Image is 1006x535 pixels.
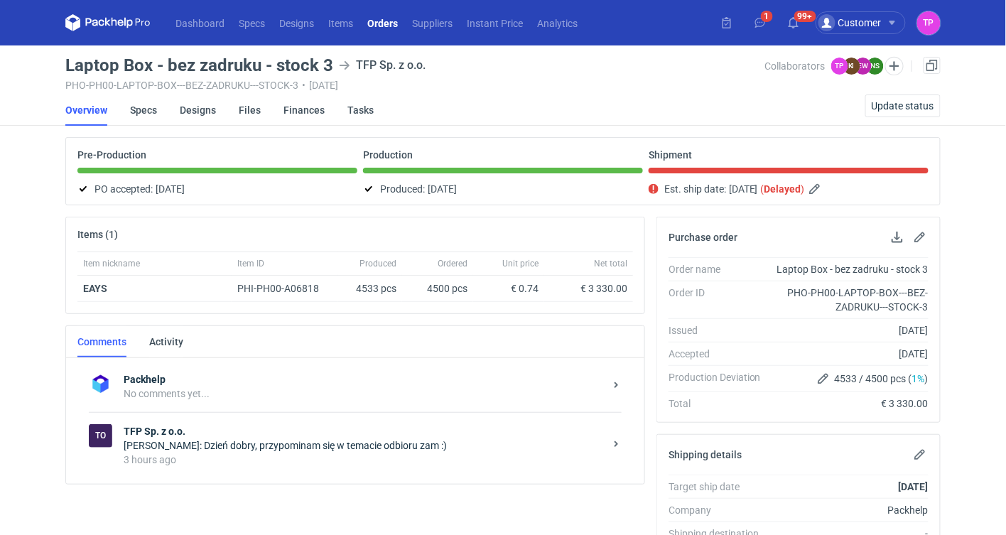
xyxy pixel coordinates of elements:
div: [DATE] [772,323,929,337]
a: Tasks [347,94,374,126]
button: Download PO [889,229,906,246]
button: Edit purchase order [912,229,929,246]
a: Overview [65,94,107,126]
div: 4533 pcs [338,276,402,302]
span: 1% [912,373,925,384]
div: [DATE] [772,347,929,361]
div: Issued [669,323,772,337]
span: Item ID [237,258,264,269]
figcaption: To [89,424,112,448]
a: Designs [272,14,321,31]
div: € 3 330.00 [772,396,929,411]
div: Customer [818,14,882,31]
figcaption: NS [867,58,884,75]
span: Produced [359,258,396,269]
a: Specs [130,94,157,126]
div: Tosia Płotek [917,11,941,35]
em: ) [801,183,805,195]
div: € 0.74 [479,281,539,296]
h2: Purchase order [669,232,737,243]
div: € 3 330.00 [550,281,627,296]
a: Files [239,94,261,126]
div: Laptop Box - bez zadruku - stock 3 [772,262,929,276]
div: 3 hours ago [124,453,605,467]
a: EAYS [83,283,107,294]
div: [PERSON_NAME]: Dzień dobry, przypominam się w temacie odbioru zam :) [124,438,605,453]
span: [DATE] [729,180,758,198]
div: Order ID [669,286,772,314]
div: Accepted [669,347,772,361]
div: Total [669,396,772,411]
button: Edit estimated shipping date [808,180,825,198]
div: Order name [669,262,772,276]
div: PHO-PH00-LAPTOP-BOX---BEZ-ZADRUKU---STOCK-3 [DATE] [65,80,765,91]
span: [DATE] [156,180,185,198]
a: Finances [283,94,325,126]
div: Production Deviation [669,370,772,387]
button: Edit collaborators [885,57,904,75]
svg: Packhelp Pro [65,14,151,31]
span: Net total [594,258,627,269]
div: Target ship date [669,480,772,494]
p: Production [363,149,413,161]
a: Analytics [530,14,585,31]
strong: TFP Sp. z o.o. [124,424,605,438]
a: Duplicate [924,57,941,74]
a: Dashboard [168,14,232,31]
div: Company [669,503,772,517]
span: Update status [872,101,934,111]
div: TFP Sp. z o.o. [339,57,426,74]
div: PHI-PH00-A06818 [237,281,332,296]
strong: [DATE] [899,481,929,492]
button: Edit production Deviation [815,370,832,387]
span: Ordered [438,258,467,269]
span: Collaborators [765,60,826,72]
a: Suppliers [405,14,460,31]
figcaption: KI [843,58,860,75]
a: Instant Price [460,14,530,31]
p: Pre-Production [77,149,146,161]
button: Update status [865,94,941,117]
a: Comments [77,326,126,357]
h2: Items (1) [77,229,118,240]
span: Unit price [502,258,539,269]
span: 4533 / 4500 pcs ( ) [835,372,929,386]
div: PO accepted: [77,180,357,198]
figcaption: TP [831,58,848,75]
button: 99+ [782,11,805,34]
p: Shipment [649,149,692,161]
h2: Shipping details [669,449,742,460]
button: TP [917,11,941,35]
div: Packhelp [772,503,929,517]
a: Designs [180,94,216,126]
div: Est. ship date: [649,180,929,198]
strong: Packhelp [124,372,605,387]
a: Specs [232,14,272,31]
span: Item nickname [83,258,140,269]
strong: Delayed [764,183,801,195]
em: ( [761,183,764,195]
a: Activity [149,326,183,357]
div: 4500 pcs [402,276,473,302]
span: [DATE] [428,180,457,198]
div: Produced: [363,180,643,198]
a: Orders [360,14,405,31]
button: Customer [816,11,917,34]
a: Items [321,14,360,31]
figcaption: EW [855,58,872,75]
h3: Laptop Box - bez zadruku - stock 3 [65,57,333,74]
img: Packhelp [89,372,112,396]
div: No comments yet... [124,387,605,401]
button: 1 [749,11,772,34]
span: • [302,80,305,91]
div: PHO-PH00-LAPTOP-BOX---BEZ-ZADRUKU---STOCK-3 [772,286,929,314]
div: TFP Sp. z o.o. [89,424,112,448]
button: Edit shipping details [912,446,929,463]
